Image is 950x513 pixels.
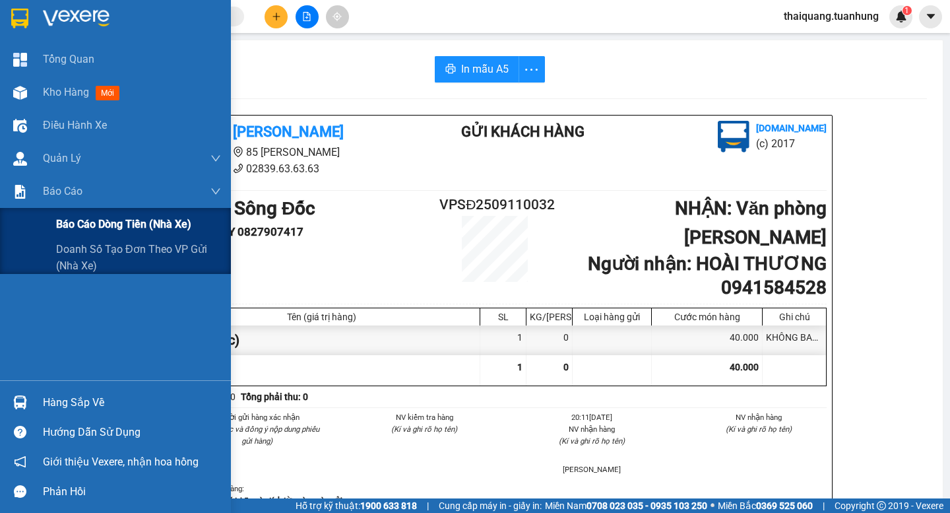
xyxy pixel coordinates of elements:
[427,498,429,513] span: |
[563,362,569,372] span: 0
[445,63,456,76] span: printer
[711,503,714,508] span: ⚪️
[517,362,522,372] span: 1
[96,86,119,100] span: mới
[902,6,912,15] sup: 1
[13,395,27,409] img: warehouse-icon
[655,312,759,322] div: Cước món hàng
[526,325,573,355] div: 0
[56,241,221,274] span: Doanh số tạo đơn theo VP gửi (nhà xe)
[14,485,26,498] span: message
[588,253,827,298] b: Người nhận : HOÀI THƯƠNG 0941584528
[519,61,544,78] span: more
[163,496,342,505] strong: -Phiếu này chỉ có giá trị 5 ngày tính từ ngày ngày gửi
[43,393,221,413] div: Hàng sắp về
[163,225,303,238] b: Người gửi : MY 0827907417
[210,186,221,197] span: down
[43,117,107,133] span: Điều hành xe
[163,144,408,160] li: 85 [PERSON_NAME]
[43,423,221,442] div: Hướng dẫn sử dụng
[524,411,660,423] li: 20:11[DATE]
[919,5,942,28] button: caret-down
[461,123,585,140] b: Gửi khách hàng
[43,183,82,199] span: Báo cáo
[163,160,408,177] li: 02839.63.63.63
[718,498,813,513] span: Miền Bắc
[652,325,763,355] div: 40.000
[302,12,311,21] span: file-add
[524,423,660,435] li: NV nhận hàng
[13,185,27,199] img: solution-icon
[545,498,707,513] span: Miền Nam
[189,411,325,423] li: Người gửi hàng xác nhận
[519,56,545,83] button: more
[210,153,221,164] span: down
[480,325,526,355] div: 1
[756,123,827,133] b: [DOMAIN_NAME]
[877,501,886,510] span: copyright
[164,325,480,355] div: KIỆN (Khác)
[675,197,827,248] b: NHẬN : Văn phòng [PERSON_NAME]
[530,312,569,322] div: KG/[PERSON_NAME]
[272,12,281,21] span: plus
[823,498,825,513] span: |
[265,5,288,28] button: plus
[332,12,342,21] span: aim
[43,86,89,98] span: Kho hàng
[233,123,344,140] b: [PERSON_NAME]
[435,56,519,83] button: printerIn mẫu A5
[43,482,221,502] div: Phản hồi
[773,8,889,24] span: thaiquang.tuanhung
[559,436,625,446] i: (Kí và ghi rõ họ tên)
[730,362,759,372] span: 40.000
[391,425,457,434] i: (Kí và ghi rõ họ tên)
[233,163,243,174] span: phone
[461,61,509,77] span: In mẫu A5
[691,411,827,423] li: NV nhận hàng
[326,5,349,28] button: aim
[11,9,28,28] img: logo-vxr
[296,498,417,513] span: Hỗ trợ kỹ thuật:
[763,325,826,355] div: KHÔNG BAO VỠ
[904,6,909,15] span: 1
[925,11,937,22] span: caret-down
[14,456,26,468] span: notification
[13,152,27,166] img: warehouse-icon
[296,5,319,28] button: file-add
[43,51,94,67] span: Tổng Quan
[13,53,27,67] img: dashboard-icon
[167,312,476,322] div: Tên (giá trị hàng)
[13,86,27,100] img: warehouse-icon
[756,135,827,152] li: (c) 2017
[241,392,308,402] b: Tổng phải thu: 0
[357,411,493,423] li: NV kiểm tra hàng
[43,454,199,470] span: Giới thiệu Vexere, nhận hoa hồng
[524,463,660,475] li: [PERSON_NAME]
[360,500,417,511] strong: 1900 633 818
[586,500,707,511] strong: 0708 023 035 - 0935 103 250
[439,498,542,513] span: Cung cấp máy in - giấy in:
[43,150,81,166] span: Quản Lý
[14,426,26,438] span: question-circle
[195,425,319,446] i: (Tôi đã đọc và đồng ý nộp dung phiếu gửi hàng)
[484,312,522,322] div: SL
[756,500,813,511] strong: 0369 525 060
[233,147,243,157] span: environment
[895,11,907,22] img: icon-new-feature
[13,119,27,133] img: warehouse-icon
[56,216,191,232] span: Báo cáo dòng tiền (nhà xe)
[576,312,648,322] div: Loại hàng gửi
[163,197,315,219] b: GỬI : VP Sông Đốc
[766,312,823,322] div: Ghi chú
[439,194,550,216] h2: VPSĐ2509110032
[726,425,792,434] i: (Kí và ghi rõ họ tên)
[718,121,749,153] img: logo.jpg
